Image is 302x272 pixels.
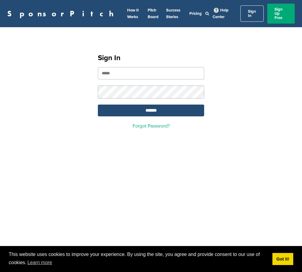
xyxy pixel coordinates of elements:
[189,11,202,16] a: Pricing
[98,53,204,63] h1: Sign In
[272,253,293,265] a: dismiss cookie message
[133,123,170,129] a: Forgot Password?
[127,8,139,19] a: How It Works
[213,7,229,21] a: Help Center
[267,4,295,24] a: Sign Up Free
[27,258,53,267] a: learn more about cookies
[240,5,264,22] a: Sign In
[9,251,268,267] span: This website uses cookies to improve your experience. By using the site, you agree and provide co...
[148,8,159,19] a: Pitch Board
[7,10,117,18] a: SponsorPitch
[166,8,180,19] a: Success Stories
